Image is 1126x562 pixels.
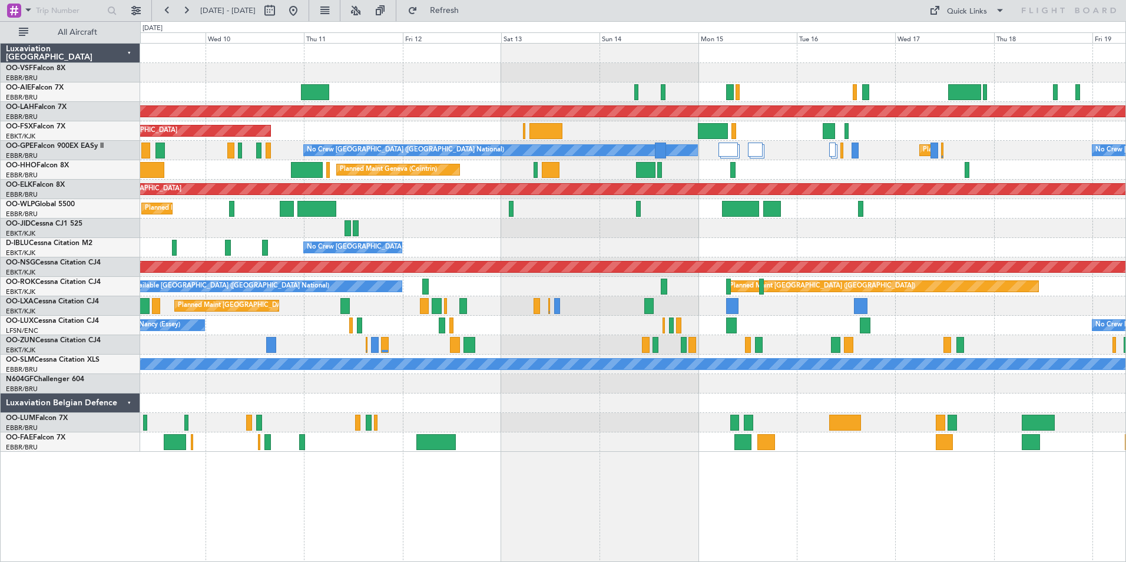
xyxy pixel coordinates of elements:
span: OO-FSX [6,123,33,130]
span: OO-SLM [6,356,34,363]
div: [DATE] [143,24,163,34]
span: OO-AIE [6,84,31,91]
span: OO-LAH [6,104,34,111]
a: EBBR/BRU [6,385,38,394]
span: OO-WLP [6,201,35,208]
div: No Crew [GEOGRAPHIC_DATA] ([GEOGRAPHIC_DATA] National) [307,239,504,256]
button: Quick Links [923,1,1011,20]
a: OO-ZUNCessna Citation CJ4 [6,337,101,344]
a: LFSN/ENC [6,326,38,335]
div: Thu 11 [304,32,402,43]
a: EBBR/BRU [6,443,38,452]
a: EBKT/KJK [6,268,35,277]
a: EBBR/BRU [6,93,38,102]
span: OO-ROK [6,279,35,286]
span: OO-JID [6,220,31,227]
span: OO-ZUN [6,337,35,344]
a: OO-ELKFalcon 8X [6,181,65,189]
div: Sat 13 [501,32,600,43]
a: OO-ROKCessna Citation CJ4 [6,279,101,286]
div: Mon 15 [698,32,797,43]
a: EBKT/KJK [6,346,35,355]
a: OO-WLPGlobal 5500 [6,201,75,208]
a: OO-LUMFalcon 7X [6,415,68,422]
div: Wed 10 [206,32,304,43]
span: OO-LUM [6,415,35,422]
a: OO-HHOFalcon 8X [6,162,69,169]
div: Planned Maint [GEOGRAPHIC_DATA] ([GEOGRAPHIC_DATA]) [730,277,915,295]
span: OO-LXA [6,298,34,305]
div: Sun 14 [600,32,698,43]
a: EBBR/BRU [6,365,38,374]
a: OO-AIEFalcon 7X [6,84,64,91]
span: [DATE] - [DATE] [200,5,256,16]
a: EBKT/KJK [6,287,35,296]
a: OO-FAEFalcon 7X [6,434,65,441]
a: OO-LXACessna Citation CJ4 [6,298,99,305]
div: Fri 12 [403,32,501,43]
a: OO-VSFFalcon 8X [6,65,65,72]
div: Planned Maint [GEOGRAPHIC_DATA] ([GEOGRAPHIC_DATA] National) [178,297,391,315]
a: OO-LAHFalcon 7X [6,104,67,111]
div: A/C Unavailable [GEOGRAPHIC_DATA] ([GEOGRAPHIC_DATA] National) [110,277,329,295]
a: EBKT/KJK [6,249,35,257]
a: EBBR/BRU [6,190,38,199]
span: OO-NSG [6,259,35,266]
a: EBKT/KJK [6,307,35,316]
a: EBBR/BRU [6,151,38,160]
a: OO-GPEFalcon 900EX EASy II [6,143,104,150]
div: No Crew [GEOGRAPHIC_DATA] ([GEOGRAPHIC_DATA] National) [307,141,504,159]
a: OO-JIDCessna CJ1 525 [6,220,82,227]
span: D-IBLU [6,240,29,247]
span: Refresh [420,6,469,15]
span: OO-HHO [6,162,37,169]
a: EBBR/BRU [6,210,38,219]
a: EBBR/BRU [6,74,38,82]
span: OO-ELK [6,181,32,189]
div: Planned Maint Liege [145,200,206,217]
span: OO-LUX [6,318,34,325]
a: OO-SLMCessna Citation XLS [6,356,100,363]
div: Quick Links [947,6,987,18]
div: Tue 16 [797,32,895,43]
div: Planned Maint Geneva (Cointrin) [340,161,437,178]
a: EBBR/BRU [6,424,38,432]
a: EBBR/BRU [6,171,38,180]
button: Refresh [402,1,473,20]
span: OO-VSF [6,65,33,72]
span: OO-GPE [6,143,34,150]
div: No Crew Nancy (Essey) [110,316,180,334]
span: All Aircraft [31,28,124,37]
div: Thu 18 [994,32,1092,43]
button: All Aircraft [13,23,128,42]
a: D-IBLUCessna Citation M2 [6,240,92,247]
input: Trip Number [36,2,104,19]
a: EBBR/BRU [6,113,38,121]
a: OO-LUXCessna Citation CJ4 [6,318,99,325]
div: Tue 9 [107,32,206,43]
span: N604GF [6,376,34,383]
a: OO-NSGCessna Citation CJ4 [6,259,101,266]
a: EBKT/KJK [6,132,35,141]
a: EBKT/KJK [6,229,35,238]
a: N604GFChallenger 604 [6,376,84,383]
a: OO-FSXFalcon 7X [6,123,65,130]
div: Wed 17 [895,32,993,43]
span: OO-FAE [6,434,33,441]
